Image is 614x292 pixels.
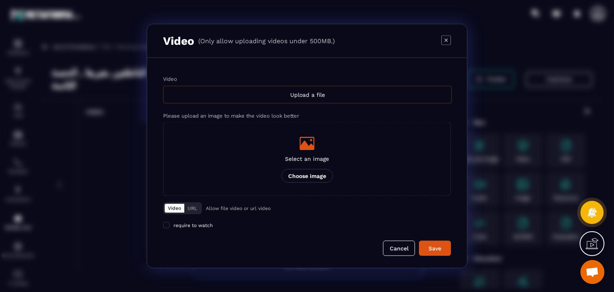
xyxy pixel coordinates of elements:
[163,76,177,82] label: Video
[383,241,415,256] button: Cancel
[173,223,213,228] span: require to watch
[419,241,451,256] button: Save
[184,204,200,213] button: URL
[163,34,194,48] h3: Video
[580,260,604,284] div: Open chat
[281,169,333,183] p: Choose image
[424,244,446,252] div: Save
[206,206,271,211] p: Allow file video or url video
[165,204,184,213] button: Video
[198,37,335,45] p: (Only allow uploading videos under 500MB.)
[163,86,452,104] div: Upload a file
[281,156,333,162] p: Select an image
[163,113,299,119] label: Please upload an image to make the video look better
